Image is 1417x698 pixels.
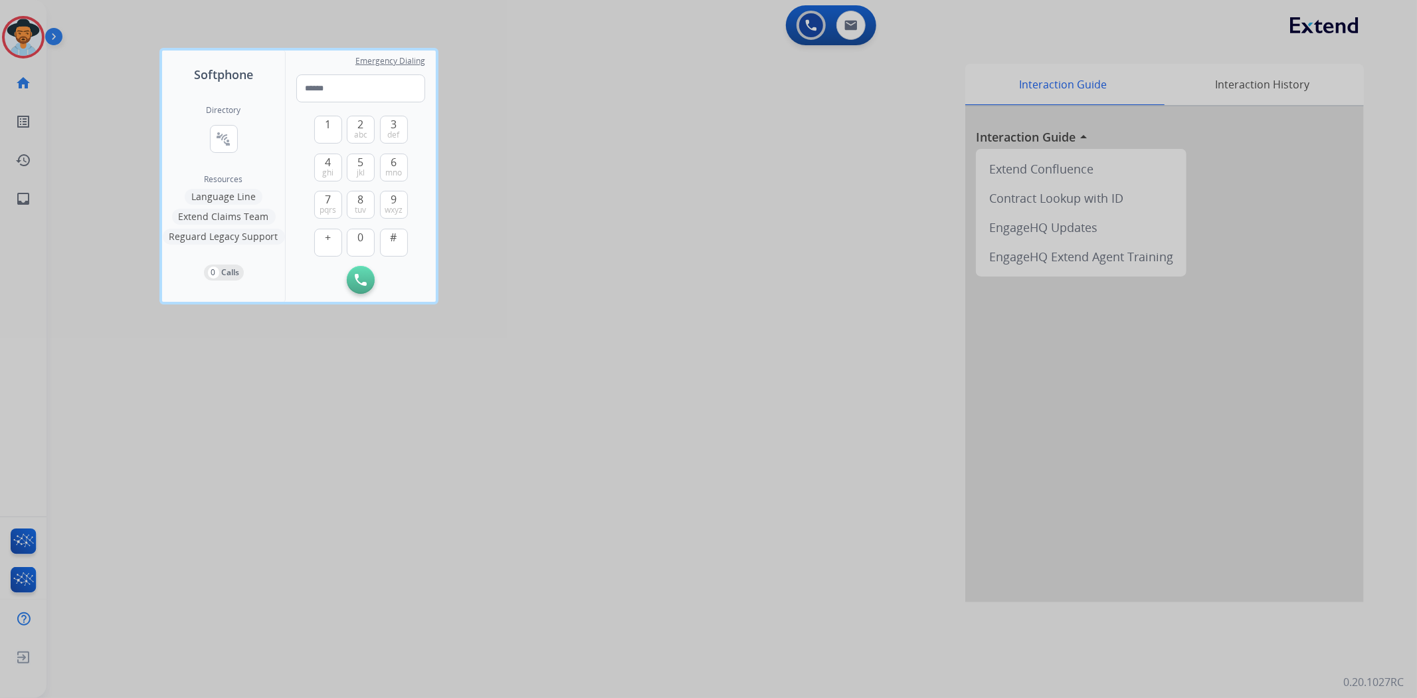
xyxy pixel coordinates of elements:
button: 7pqrs [314,191,342,219]
span: tuv [355,205,367,215]
span: def [388,130,400,140]
span: 3 [391,116,397,132]
span: Softphone [194,65,253,84]
img: call-button [355,274,367,286]
span: abc [354,130,367,140]
span: ghi [322,168,333,178]
p: 0 [208,267,219,279]
span: + [325,229,331,245]
span: jkl [357,168,365,178]
span: 6 [391,154,397,170]
span: 2 [358,116,364,132]
span: 5 [358,154,364,170]
button: 4ghi [314,154,342,181]
button: 0Calls [204,265,244,281]
button: 9wxyz [380,191,408,219]
h2: Directory [207,105,241,116]
button: 6mno [380,154,408,181]
span: pqrs [320,205,336,215]
button: 2abc [347,116,375,144]
span: mno [385,168,402,178]
span: Resources [205,174,243,185]
button: 5jkl [347,154,375,181]
button: 1 [314,116,342,144]
button: # [380,229,408,257]
span: 7 [325,191,331,207]
button: Extend Claims Team [172,209,276,225]
p: 0.20.1027RC [1343,674,1404,690]
span: wxyz [385,205,403,215]
button: 8tuv [347,191,375,219]
mat-icon: connect_without_contact [216,131,232,147]
span: # [391,229,397,245]
span: 8 [358,191,364,207]
span: 1 [325,116,331,132]
button: Language Line [185,189,262,205]
span: 4 [325,154,331,170]
button: 3def [380,116,408,144]
button: Reguard Legacy Support [163,229,285,245]
p: Calls [222,267,240,279]
span: 0 [358,229,364,245]
span: Emergency Dialing [355,56,425,66]
span: 9 [391,191,397,207]
button: + [314,229,342,257]
button: 0 [347,229,375,257]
